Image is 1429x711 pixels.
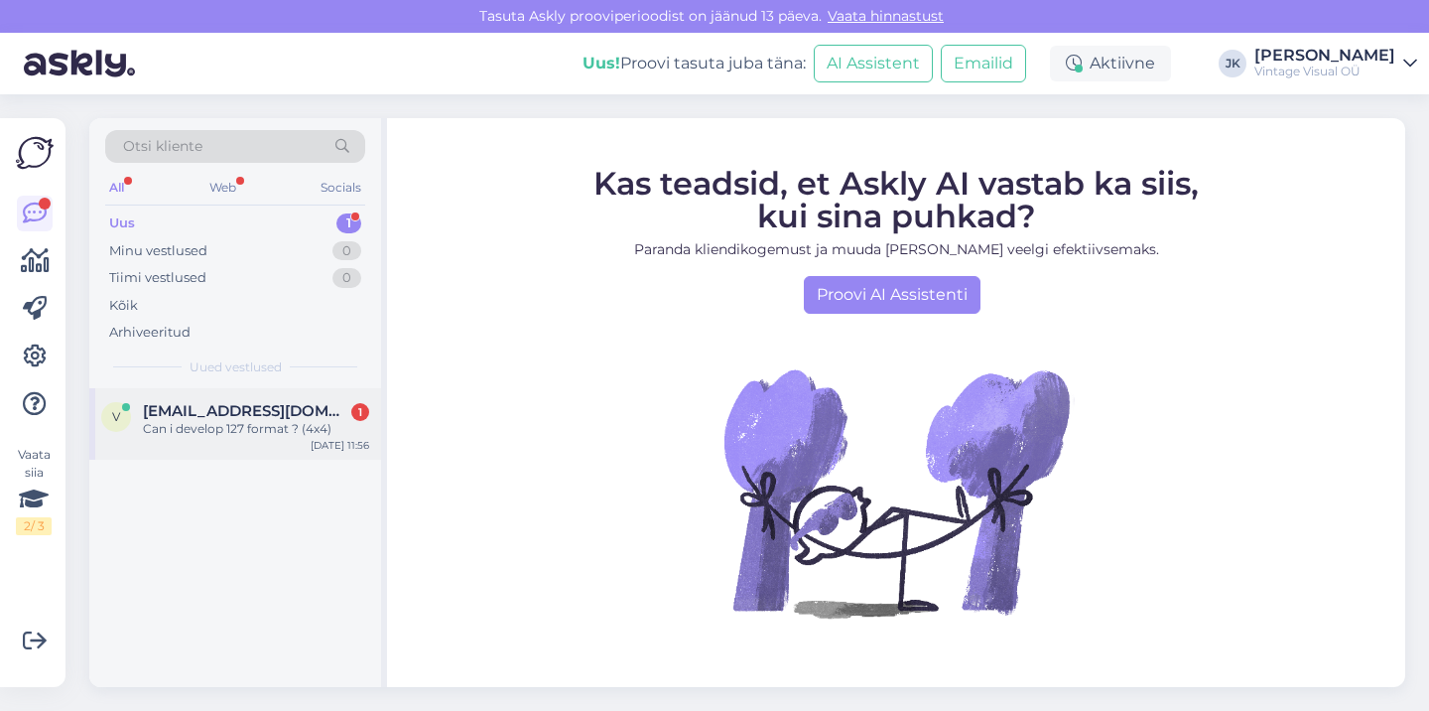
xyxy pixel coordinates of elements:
button: AI Assistent [814,45,933,82]
div: 0 [332,268,361,288]
a: Proovi AI Assistenti [804,276,980,314]
div: All [105,175,128,201]
img: Askly Logo [16,134,54,172]
span: vanimarioluce@gmail.com [143,402,349,420]
a: [PERSON_NAME]Vintage Visual OÜ [1254,48,1417,79]
span: v [112,409,120,424]
div: [DATE] 11:56 [311,438,369,453]
div: Aktiivne [1050,46,1171,81]
div: Web [205,175,240,201]
button: Emailid [941,45,1026,82]
div: Vaata siia [16,446,52,535]
span: Uued vestlused [190,358,282,376]
div: Tiimi vestlused [109,268,206,288]
div: Arhiveeritud [109,323,191,343]
p: Paranda kliendikogemust ja muuda [PERSON_NAME] veelgi efektiivsemaks. [593,239,1199,260]
b: Uus! [583,54,620,72]
div: 1 [336,213,361,233]
div: Can i develop 127 format ? (4x4) [143,420,369,438]
div: [PERSON_NAME] [1254,48,1395,64]
div: 2 / 3 [16,517,52,535]
div: 0 [332,241,361,261]
div: JK [1219,50,1246,77]
div: Minu vestlused [109,241,207,261]
img: No Chat active [717,314,1075,671]
div: Vintage Visual OÜ [1254,64,1395,79]
span: Otsi kliente [123,136,202,157]
span: Kas teadsid, et Askly AI vastab ka siis, kui sina puhkad? [593,164,1199,235]
div: Kõik [109,296,138,316]
div: Uus [109,213,135,233]
div: 1 [351,403,369,421]
a: Vaata hinnastust [822,7,950,25]
div: Proovi tasuta juba täna: [583,52,806,75]
div: Socials [317,175,365,201]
